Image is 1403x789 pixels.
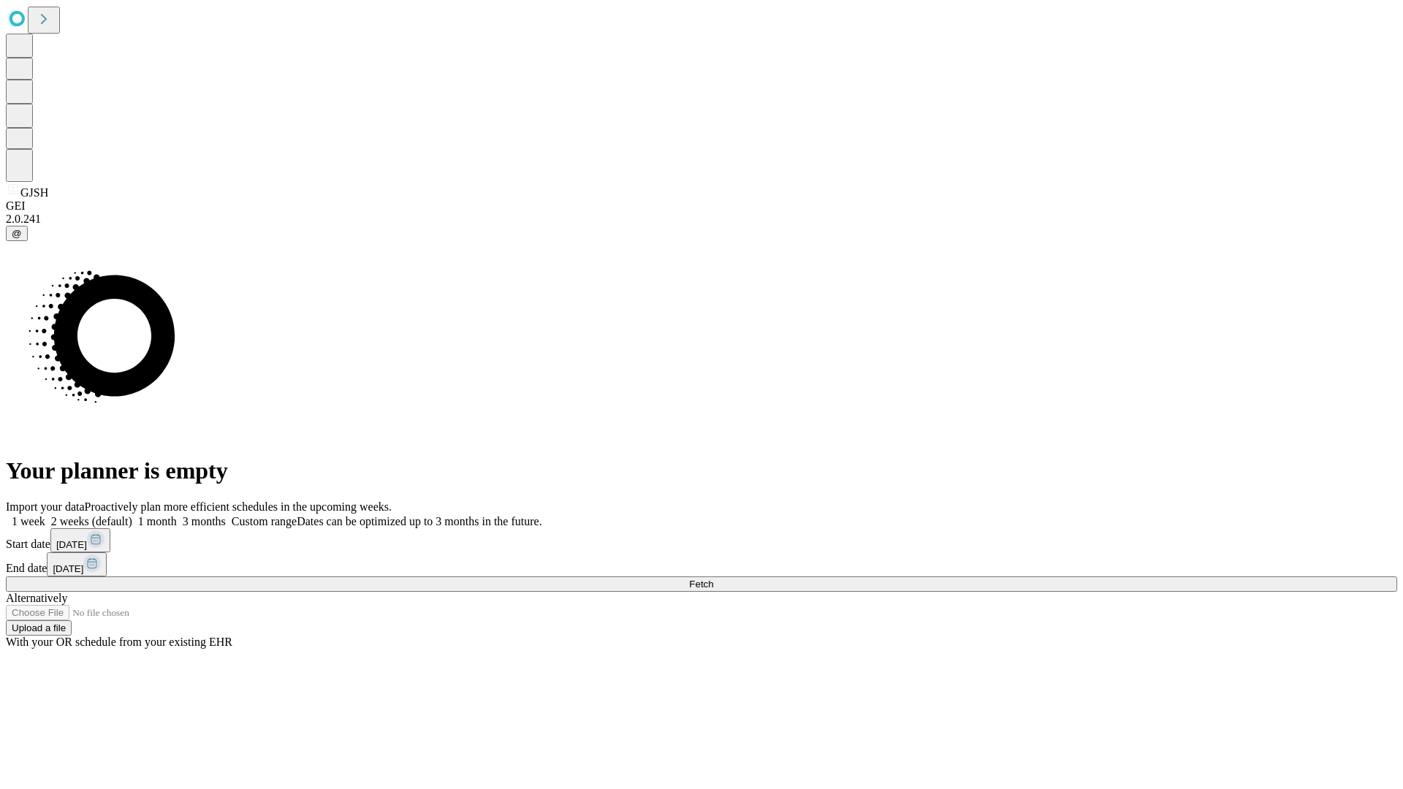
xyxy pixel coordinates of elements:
span: 3 months [183,515,226,527]
span: 2 weeks (default) [51,515,132,527]
span: Alternatively [6,592,67,604]
button: [DATE] [50,528,110,552]
span: Dates can be optimized up to 3 months in the future. [297,515,541,527]
button: Fetch [6,576,1397,592]
span: @ [12,228,22,239]
span: [DATE] [53,563,83,574]
span: 1 week [12,515,45,527]
span: 1 month [138,515,177,527]
div: GEI [6,199,1397,213]
span: [DATE] [56,539,87,550]
button: [DATE] [47,552,107,576]
span: With your OR schedule from your existing EHR [6,636,232,648]
span: GJSH [20,186,48,199]
span: Proactively plan more efficient schedules in the upcoming weeks. [85,500,392,513]
span: Custom range [232,515,297,527]
div: End date [6,552,1397,576]
button: Upload a file [6,620,72,636]
button: @ [6,226,28,241]
div: 2.0.241 [6,213,1397,226]
span: Fetch [689,579,713,590]
span: Import your data [6,500,85,513]
div: Start date [6,528,1397,552]
h1: Your planner is empty [6,457,1397,484]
